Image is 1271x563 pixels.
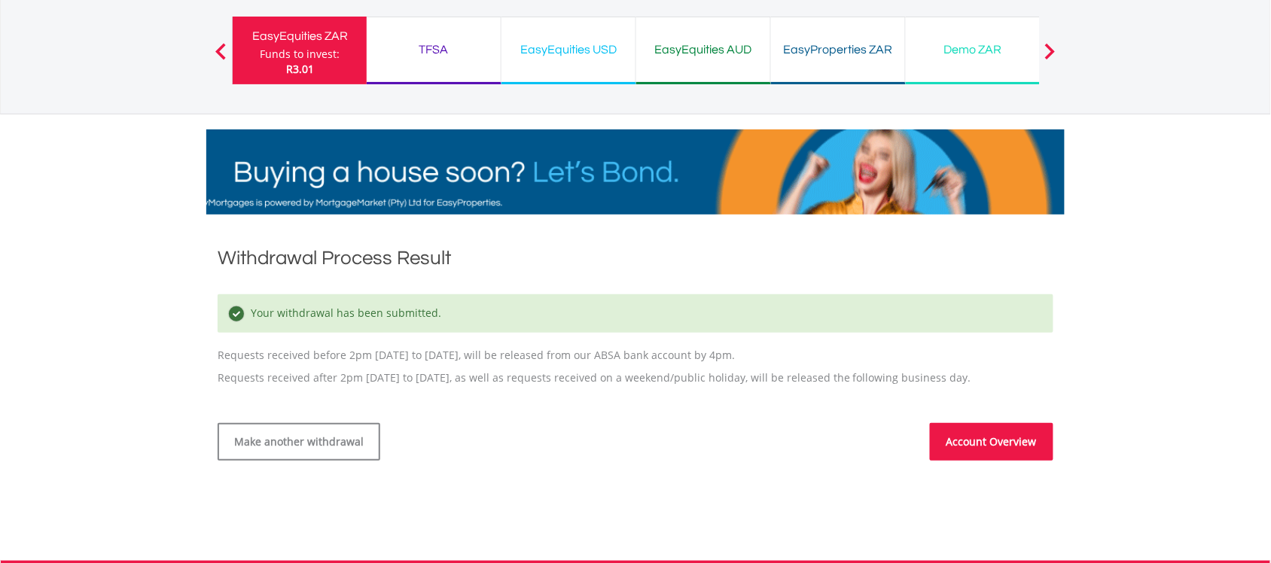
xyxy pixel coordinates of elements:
div: EasyEquities USD [511,39,626,60]
button: Next [1035,50,1065,65]
a: Account Overview [930,423,1053,461]
span: R3.01 [286,62,314,76]
div: Funds to invest: [260,47,340,62]
p: Requests received before 2pm [DATE] to [DATE], will be released from our ABSA bank account by 4pm. [218,279,1053,363]
img: EasyMortage Promotion Banner [206,129,1065,215]
div: EasyEquities ZAR [242,26,358,47]
span: Your withdrawal has been submitted. [247,306,441,320]
div: TFSA [376,39,492,60]
div: Demo ZAR [915,39,1031,60]
div: EasyEquities AUD [645,39,761,60]
a: Make another withdrawal [218,423,380,461]
h1: Withdrawal Process Result [218,245,1053,272]
button: Previous [206,50,236,65]
div: EasyProperties ZAR [780,39,896,60]
p: Requests received after 2pm [DATE] to [DATE], as well as requests received on a weekend/public ho... [218,370,1053,385]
